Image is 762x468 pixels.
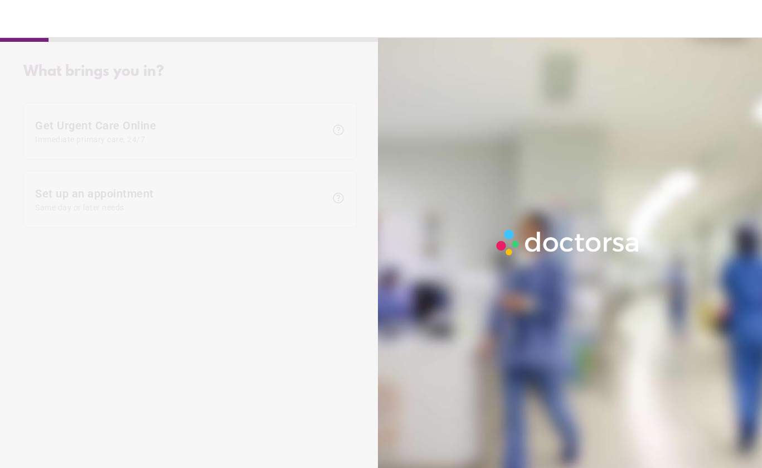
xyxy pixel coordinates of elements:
[35,203,326,212] span: Same day or later needs
[35,119,326,144] span: Get Urgent Care Online
[332,191,345,205] span: help
[332,123,345,137] span: help
[35,187,326,212] span: Set up an appointment
[23,64,357,80] div: What brings you in?
[492,225,644,259] img: Logo-Doctorsa-trans-White-partial-flat.png
[35,135,326,144] span: Immediate primary care, 24/7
